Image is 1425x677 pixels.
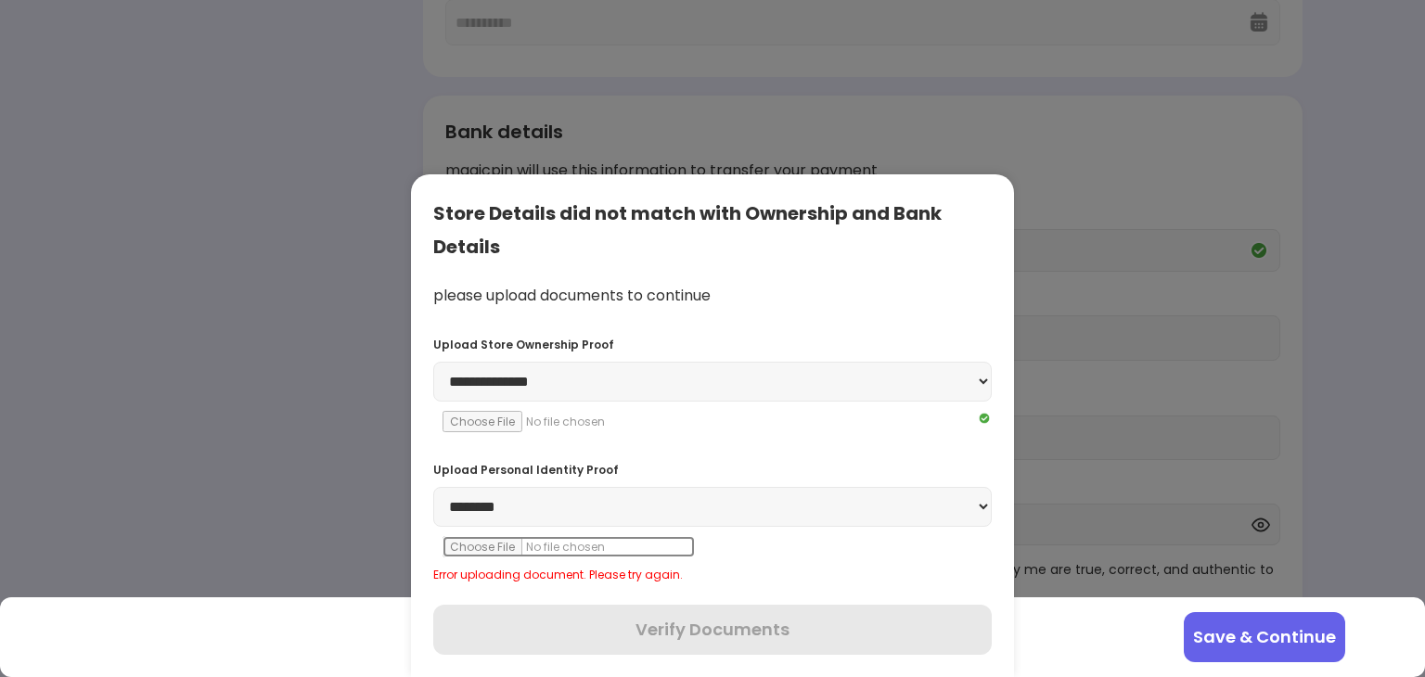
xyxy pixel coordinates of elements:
[977,411,992,426] img: Q2VREkDUCX-Nh97kZdnvclHTixewBtwTiuomQU4ttMKm5pUNxe9W_NURYrLCGq_Mmv0UDstOKswiepyQhkhj-wqMpwXa6YfHU...
[433,337,992,352] div: Upload Store Ownership Proof
[433,197,992,263] div: Store Details did not match with Ownership and Bank Details
[433,567,992,582] div: Error uploading document. Please try again.
[433,286,992,307] div: please upload documents to continue
[433,462,992,478] div: Upload Personal Identity Proof
[1184,612,1345,662] button: Save & Continue
[433,605,992,655] button: Verify Documents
